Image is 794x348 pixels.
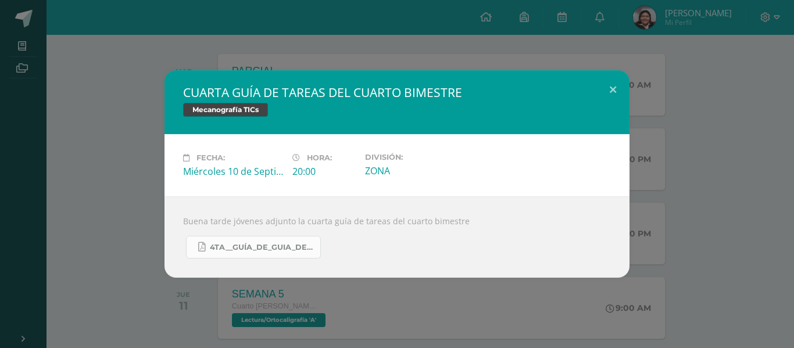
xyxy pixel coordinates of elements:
span: 4TA__GUÍA_DE_GUIA_DE_TAREAS_DE_4TH__DIVERSIFICADO_Y_5TO_PC.__DEL_CUARTO_BIMESTRE_SEPTIEMBRE.pdf [210,243,314,252]
label: División: [365,153,465,162]
div: Miércoles 10 de Septiembre [183,165,283,178]
button: Close (Esc) [596,70,630,110]
h2: CUARTA GUÍA DE TAREAS DEL CUARTO BIMESTRE [183,84,611,101]
div: 20:00 [292,165,356,178]
span: Fecha: [196,153,225,162]
div: ZONA [365,164,465,177]
span: Hora: [307,153,332,162]
a: 4TA__GUÍA_DE_GUIA_DE_TAREAS_DE_4TH__DIVERSIFICADO_Y_5TO_PC.__DEL_CUARTO_BIMESTRE_SEPTIEMBRE.pdf [186,236,321,259]
span: Mecanografía TICs [183,103,268,117]
div: Buena tarde jóvenes adjunto la cuarta guía de tareas del cuarto bimestre [164,196,630,278]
